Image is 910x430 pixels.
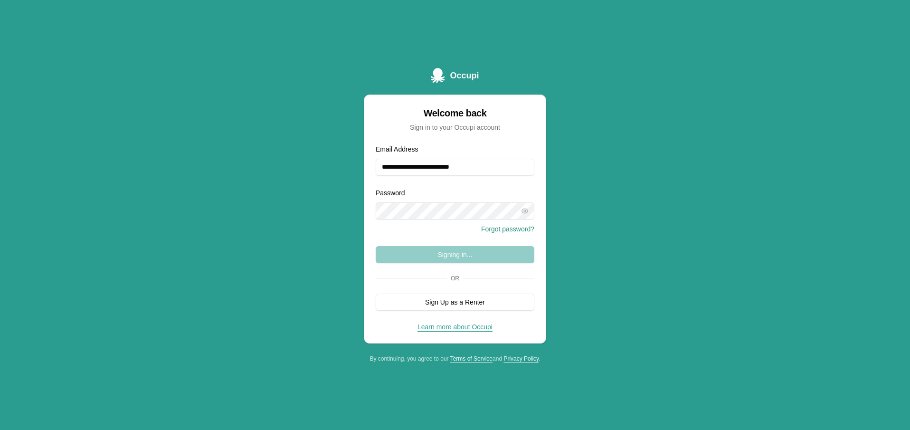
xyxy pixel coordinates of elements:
span: Or [447,275,463,282]
button: Forgot password? [481,224,534,234]
div: By continuing, you agree to our and . [364,355,546,363]
button: Sign Up as a Renter [376,294,534,311]
a: Terms of Service [450,355,493,362]
label: Password [376,189,405,197]
span: Occupi [450,69,479,82]
a: Learn more about Occupi [417,323,493,331]
a: Privacy Policy [503,355,539,362]
div: Sign in to your Occupi account [376,123,534,132]
a: Occupi [431,68,479,83]
div: Welcome back [376,106,534,120]
label: Email Address [376,145,418,153]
